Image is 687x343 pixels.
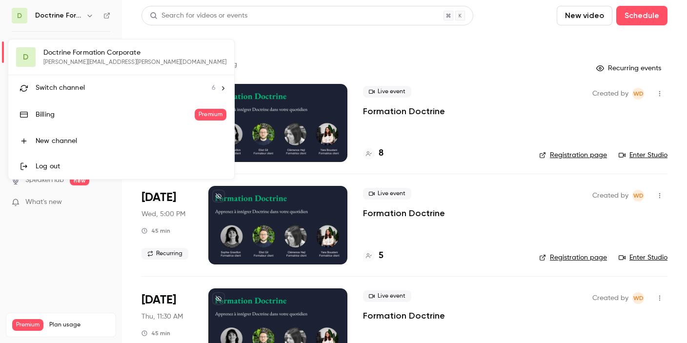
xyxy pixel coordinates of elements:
[212,83,216,93] span: 6
[36,110,195,120] div: Billing
[195,109,226,121] span: Premium
[36,83,85,93] span: Switch channel
[36,136,226,146] div: New channel
[36,161,226,171] div: Log out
